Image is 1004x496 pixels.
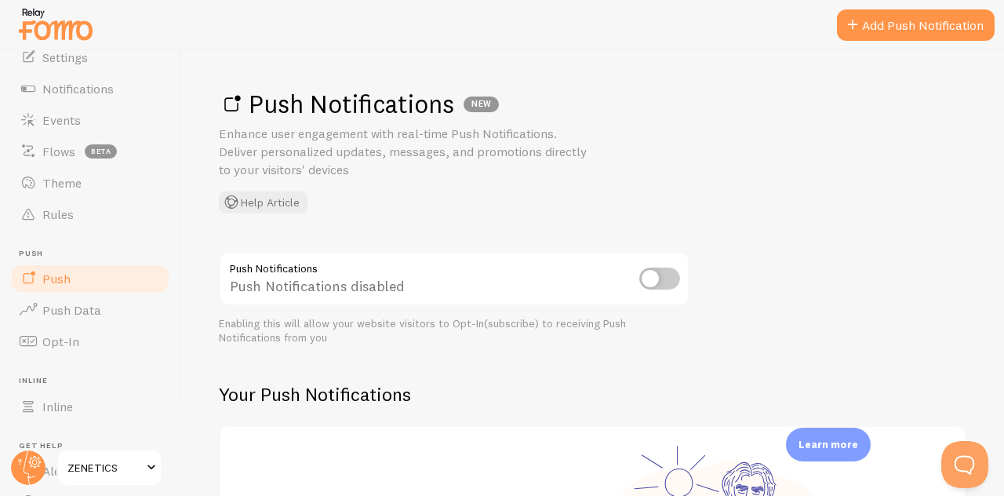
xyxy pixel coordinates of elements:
[19,376,171,386] span: Inline
[67,458,142,477] span: ZENETICS
[786,428,871,461] div: Learn more
[219,317,689,345] div: Enabling this will allow your website visitors to Opt-In(subscribe) to receiving Push Notificatio...
[42,144,75,159] span: Flows
[9,263,171,294] a: Push
[42,334,79,349] span: Opt-In
[9,42,171,73] a: Settings
[9,294,171,326] a: Push Data
[42,271,71,286] span: Push
[9,199,171,230] a: Rules
[42,175,82,191] span: Theme
[9,136,171,167] a: Flows beta
[42,206,74,222] span: Rules
[19,441,171,451] span: Get Help
[42,81,114,97] span: Notifications
[219,88,966,120] h1: Push Notifications
[16,4,95,44] img: fomo-relay-logo-orange.svg
[56,449,162,487] a: ZENETICS
[42,302,101,318] span: Push Data
[9,391,171,422] a: Inline
[798,437,858,452] p: Learn more
[42,49,88,65] span: Settings
[219,191,307,213] button: Help Article
[85,144,117,159] span: beta
[42,399,73,414] span: Inline
[219,251,689,308] div: Push Notifications disabled
[9,167,171,199] a: Theme
[219,125,595,179] p: Enhance user engagement with real-time Push Notifications. Deliver personalized updates, messages...
[19,249,171,259] span: Push
[941,441,988,488] iframe: Help Scout Beacon - Open
[219,382,966,407] h2: Your Push Notifications
[464,97,499,112] div: NEW
[9,326,171,357] a: Opt-In
[42,112,81,128] span: Events
[9,104,171,136] a: Events
[9,73,171,104] a: Notifications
